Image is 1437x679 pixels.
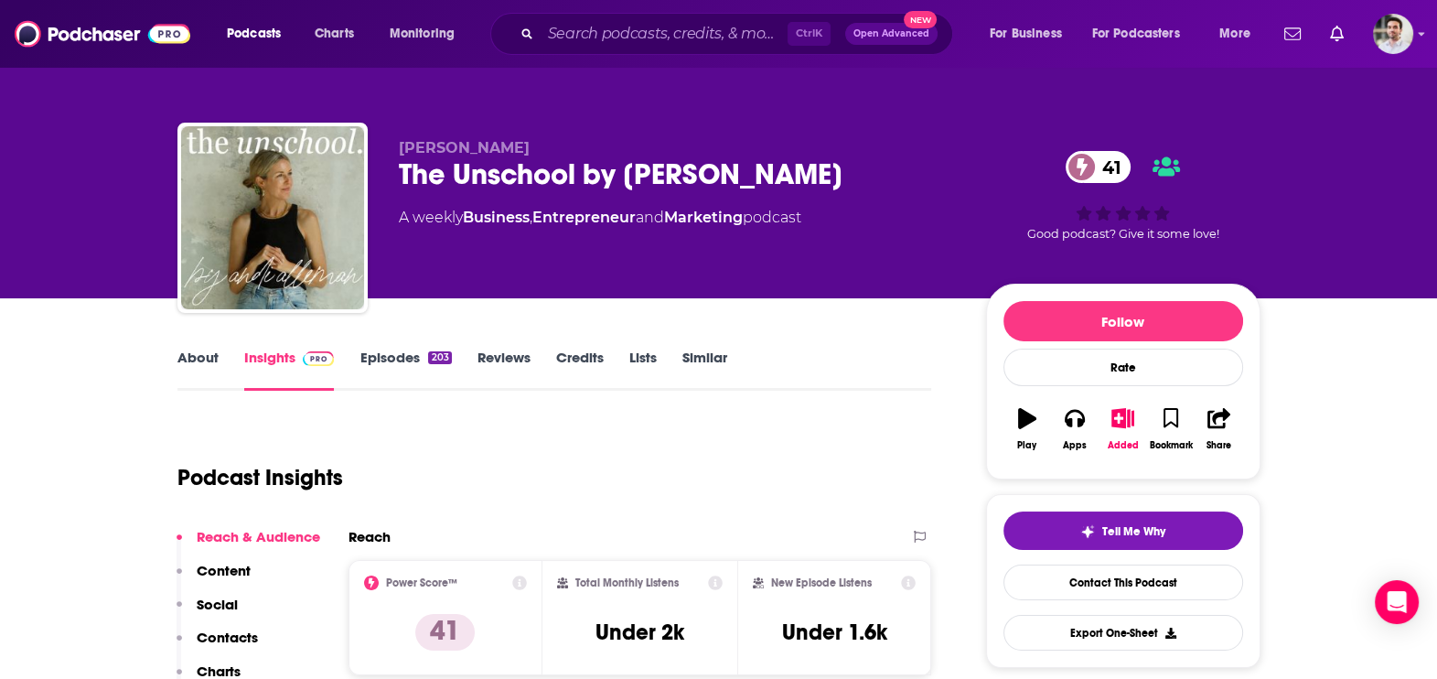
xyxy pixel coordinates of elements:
div: Open Intercom Messenger [1375,580,1419,624]
button: Play [1003,396,1051,462]
span: For Podcasters [1092,21,1180,47]
a: 41 [1066,151,1131,183]
a: Reviews [477,349,531,391]
a: Marketing [664,209,743,226]
div: 203 [428,351,451,364]
span: New [904,11,937,28]
button: open menu [214,19,305,48]
button: open menu [1080,19,1206,48]
a: Business [463,209,530,226]
button: Added [1099,396,1146,462]
a: Entrepreneur [532,209,636,226]
span: Open Advanced [853,29,929,38]
p: Reach & Audience [197,528,320,545]
a: Episodes203 [359,349,451,391]
button: open menu [1206,19,1273,48]
p: Social [197,596,238,613]
span: Logged in as sam_beutlerink [1373,14,1413,54]
img: The Unschool by Andi Alleman [181,126,364,309]
button: open menu [377,19,478,48]
h2: New Episode Listens [771,577,872,589]
span: , [530,209,532,226]
h3: Under 2k [595,619,684,646]
a: Credits [556,349,604,391]
div: Search podcasts, credits, & more... [508,13,971,55]
a: Charts [303,19,365,48]
img: Podchaser - Follow, Share and Rate Podcasts [15,16,190,51]
button: Share [1195,396,1242,462]
div: 41Good podcast? Give it some love! [986,139,1260,253]
a: About [177,349,219,391]
span: Monitoring [390,21,455,47]
p: Content [197,562,251,579]
p: Contacts [197,629,258,646]
button: Open AdvancedNew [845,23,938,45]
button: Content [177,562,251,596]
a: InsightsPodchaser Pro [244,349,335,391]
h2: Reach [349,528,391,545]
span: 41 [1084,151,1131,183]
div: Added [1108,440,1139,451]
h1: Podcast Insights [177,464,343,491]
h3: Under 1.6k [782,619,887,646]
img: Podchaser Pro [303,351,335,366]
span: Podcasts [227,21,281,47]
div: Rate [1003,349,1243,386]
h2: Total Monthly Listens [575,577,679,589]
button: Follow [1003,301,1243,341]
div: Apps [1063,440,1087,451]
button: Show profile menu [1373,14,1413,54]
input: Search podcasts, credits, & more... [541,19,788,48]
h2: Power Score™ [386,577,457,589]
a: Show notifications dropdown [1323,18,1351,49]
button: Bookmark [1147,396,1195,462]
span: For Business [990,21,1062,47]
button: Reach & Audience [177,528,320,562]
div: Share [1206,440,1231,451]
span: and [636,209,664,226]
button: Social [177,596,238,630]
span: [PERSON_NAME] [399,139,530,156]
button: Apps [1051,396,1099,462]
span: Charts [315,21,354,47]
img: tell me why sparkle [1080,524,1095,539]
div: Play [1017,440,1036,451]
button: open menu [977,19,1085,48]
button: Export One-Sheet [1003,615,1243,651]
p: 41 [415,614,475,651]
span: Tell Me Why [1102,524,1165,539]
span: Ctrl K [788,22,831,46]
a: Show notifications dropdown [1277,18,1308,49]
img: User Profile [1373,14,1413,54]
button: tell me why sparkleTell Me Why [1003,512,1243,550]
span: Good podcast? Give it some love! [1027,227,1219,241]
div: A weekly podcast [399,207,801,229]
span: More [1219,21,1250,47]
a: Lists [629,349,657,391]
a: Similar [682,349,727,391]
button: Contacts [177,629,258,663]
div: Bookmark [1149,440,1192,451]
a: Contact This Podcast [1003,565,1243,600]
